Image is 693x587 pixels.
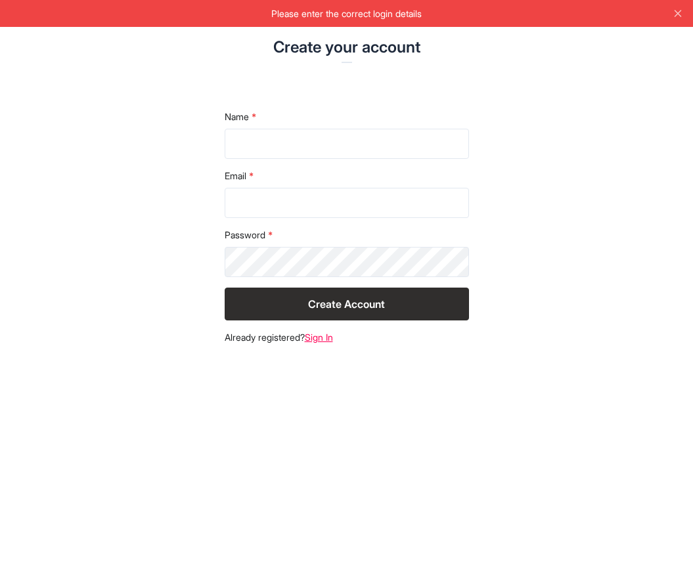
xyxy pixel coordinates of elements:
label: Name [225,110,469,123]
button: Create Account [225,288,469,320]
footer: Already registered? [225,331,469,344]
a: Sign In [305,332,333,343]
label: Password [225,228,469,242]
h2: Create your account [18,37,675,58]
label: Email [225,169,469,183]
p: Please enter the correct login details [9,7,684,20]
